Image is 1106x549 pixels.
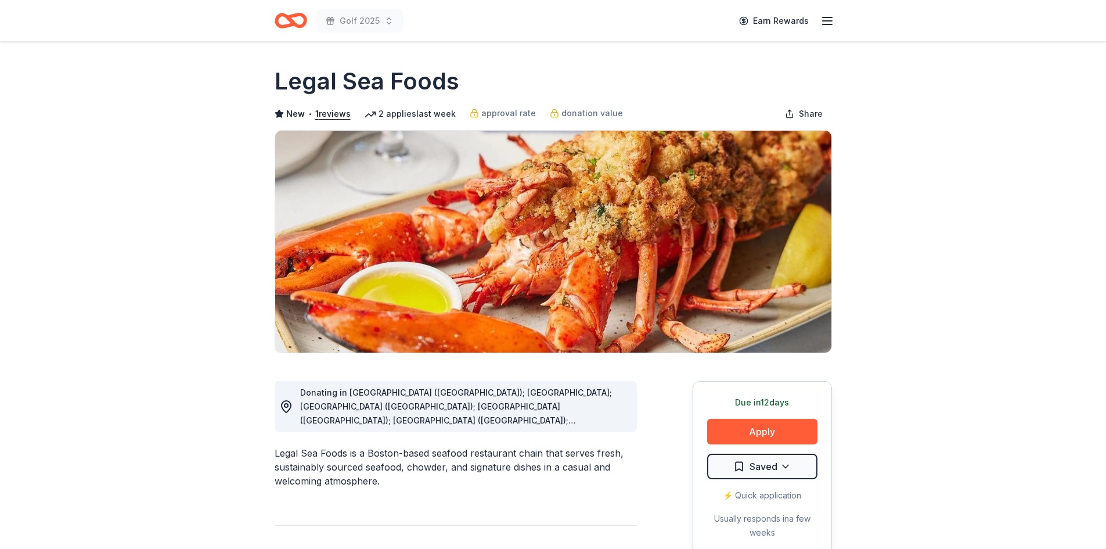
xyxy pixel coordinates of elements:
span: Share [799,107,823,121]
span: • [308,109,312,119]
span: approval rate [481,106,536,120]
img: Image for Legal Sea Foods [275,131,831,353]
button: Saved [707,454,817,479]
span: Saved [750,459,777,474]
span: New [286,107,305,121]
a: Home [275,7,307,34]
h1: Legal Sea Foods [275,65,459,98]
div: ⚡️ Quick application [707,489,817,503]
div: Legal Sea Foods is a Boston-based seafood restaurant chain that serves fresh, sustainably sourced... [275,446,637,488]
a: donation value [550,106,623,120]
a: Earn Rewards [732,10,816,31]
button: Apply [707,419,817,444]
button: 1reviews [315,107,351,121]
span: donation value [561,106,623,120]
div: 2 applies last week [365,107,456,121]
button: Share [776,102,832,125]
span: Golf 2025 [340,14,380,28]
div: Due in 12 days [707,396,817,410]
div: Usually responds in a few weeks [707,512,817,540]
button: Golf 2025 [316,9,403,33]
span: Donating in [GEOGRAPHIC_DATA] ([GEOGRAPHIC_DATA]); [GEOGRAPHIC_DATA]; [GEOGRAPHIC_DATA] ([GEOGRAP... [300,387,612,439]
a: approval rate [470,106,536,120]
